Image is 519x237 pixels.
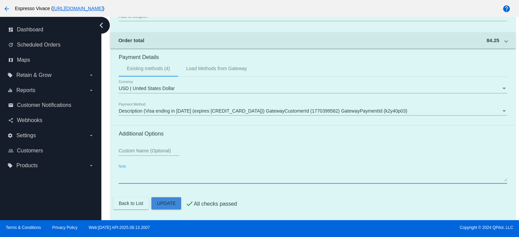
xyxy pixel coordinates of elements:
i: arrow_drop_down [89,163,94,168]
span: Espresso Vivace ( ) [15,6,104,11]
i: chevron_left [96,20,107,31]
i: settings [7,133,13,138]
span: Dashboard [17,27,43,33]
i: equalizer [7,88,13,93]
i: dashboard [8,27,14,32]
a: update Scheduled Orders [8,39,94,50]
a: dashboard Dashboard [8,24,94,35]
i: people_outline [8,148,14,153]
span: Settings [16,132,36,139]
a: Terms & Conditions [6,225,41,230]
a: [URL][DOMAIN_NAME] [53,6,103,11]
i: local_offer [7,72,13,78]
i: local_offer [7,163,13,168]
i: email [8,102,14,108]
span: Customers [17,148,43,154]
i: map [8,57,14,63]
a: people_outline Customers [8,145,94,156]
i: arrow_drop_down [89,88,94,93]
span: Webhooks [17,117,42,123]
a: map Maps [8,55,94,65]
span: Scheduled Orders [17,42,60,48]
span: Copyright © 2024 QPilot, LLC [265,225,513,230]
span: Retain & Grow [16,72,51,78]
i: share [8,118,14,123]
span: Reports [16,87,35,93]
i: update [8,42,14,48]
i: arrow_drop_down [89,133,94,138]
a: share Webhooks [8,115,94,126]
a: Privacy Policy [52,225,78,230]
mat-icon: help [502,5,511,13]
a: Web:[DATE] API:2025.08.13.2007 [89,225,150,230]
mat-icon: arrow_back [3,5,11,13]
a: email Customer Notifications [8,100,94,111]
span: Products [16,162,38,169]
mat-expansion-panel-header: Order total 84.25 [110,32,515,49]
span: Customer Notifications [17,102,71,108]
span: Maps [17,57,30,63]
i: arrow_drop_down [89,72,94,78]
